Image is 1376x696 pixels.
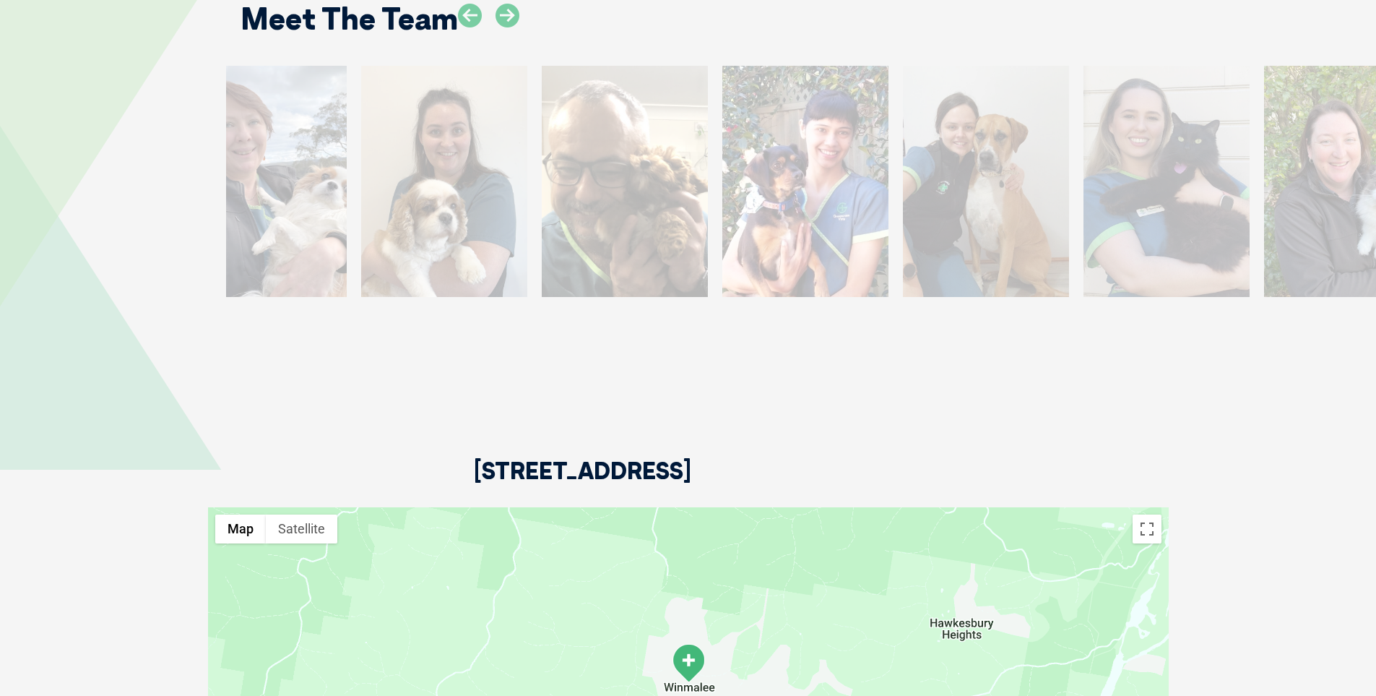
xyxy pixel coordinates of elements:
button: Toggle fullscreen view [1133,515,1161,544]
button: Search [1348,66,1362,80]
button: Show satellite imagery [266,515,337,544]
h2: Meet The Team [241,4,458,34]
button: Show street map [215,515,266,544]
h2: [STREET_ADDRESS] [474,459,691,507]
